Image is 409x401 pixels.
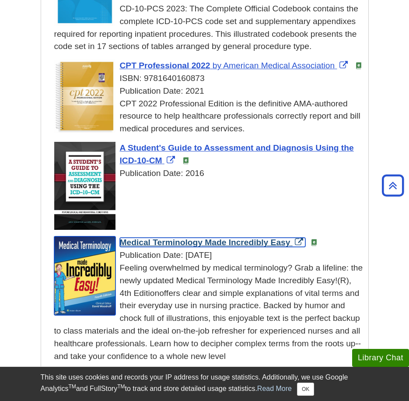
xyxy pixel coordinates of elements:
img: Cover Art [54,60,115,133]
div: Feeling overwhelmed by medical terminology? Grab a lifeline: the newly updated Medical Terminolog... [54,262,364,362]
span: CPT Professional 2022 [120,61,210,70]
sup: TM [117,383,125,390]
a: Link opens in new window [120,143,354,165]
button: Library Chat [352,349,409,367]
button: Close [297,383,314,396]
a: Back to Top [379,179,407,191]
img: e-Book [355,62,362,69]
img: Cover Art [54,236,115,315]
img: e-Book [182,157,189,164]
div: Publication Date: 2016 [54,167,364,180]
div: CD-10-PCS 2023: The Complete Official Codebook contains the complete ICD-10-PCS code set and supp... [54,3,364,53]
a: Link opens in new window [120,238,305,247]
a: Read More [257,385,292,392]
div: ISBN: 9781640160873 [54,72,364,85]
span: Medical Terminology Made Incredibly Easy [120,238,290,247]
span: American Medical Association [223,61,335,70]
a: Link opens in new window [120,61,350,70]
sup: TM [69,383,76,390]
img: e-Book [311,239,318,246]
span: A Student's Guide to Assessment and Diagnosis Using the ICD-10-CM [120,143,354,165]
div: Publication Date: [DATE] [54,249,364,262]
div: This site uses cookies and records your IP address for usage statistics. Additionally, we use Goo... [41,372,369,396]
span: by [213,61,221,70]
div: CPT 2022 Professional Edition is the definitive AMA-authored resource to help healthcare professi... [54,98,364,135]
div: Publication Date: 2021 [54,85,364,98]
